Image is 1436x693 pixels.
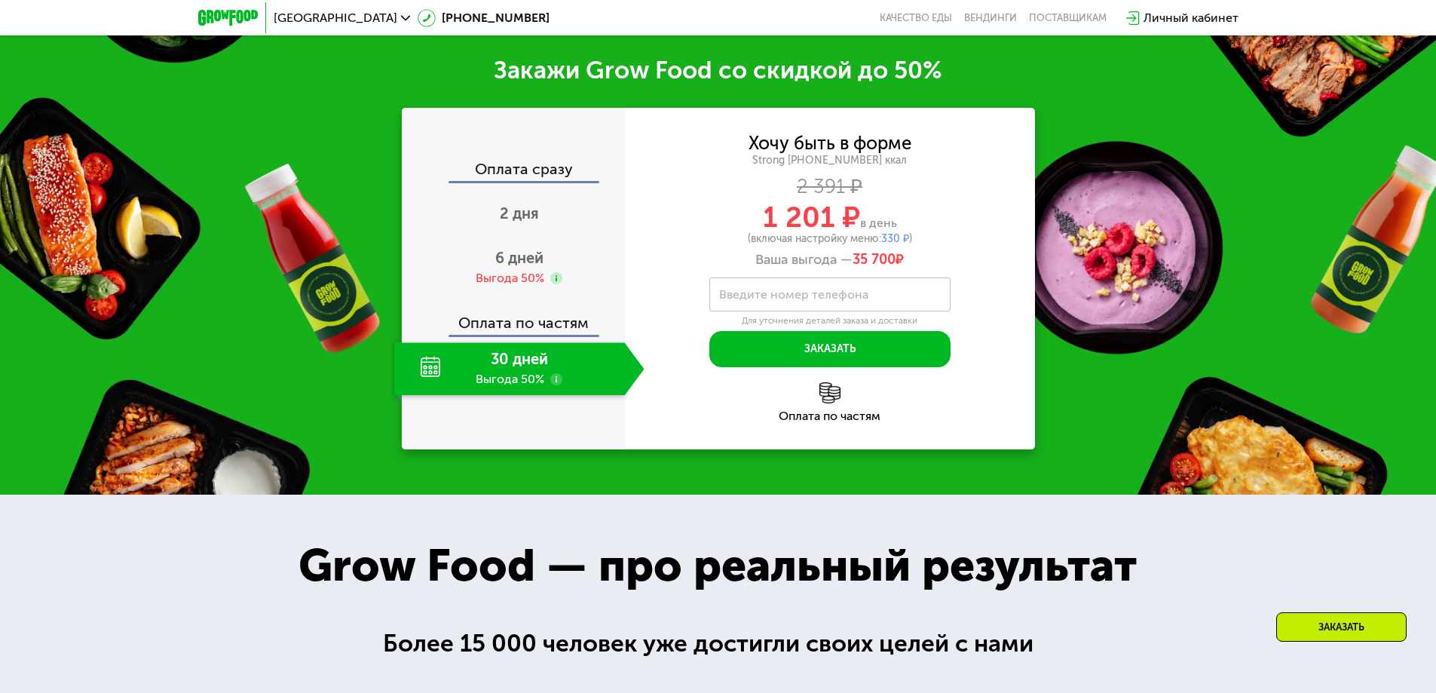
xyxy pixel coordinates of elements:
div: Strong [PHONE_NUMBER] ккал [625,154,1035,167]
label: Введите номер телефона [719,290,868,299]
span: 35 700 [853,251,896,268]
span: 2 дня [500,204,539,222]
span: ₽ [853,252,904,268]
span: в день [860,216,897,230]
div: Ваша выгода — [625,252,1035,268]
div: 2 391 ₽ [625,179,1035,195]
a: Качество еды [880,12,952,24]
div: Для уточнения деталей заказа и доставки [709,315,951,327]
div: Выгода 50% [476,270,544,287]
div: поставщикам [1029,12,1107,24]
div: Оплата сразу [403,161,625,181]
img: l6xcnZfty9opOoJh.png [819,382,840,403]
div: Оплата по частям [403,300,625,335]
a: Вендинги [964,12,1017,24]
span: 330 ₽ [881,232,909,245]
button: Заказать [709,331,951,367]
div: Grow Food — про реальный результат [265,532,1170,599]
div: (включая настройку меню: ) [625,234,1035,244]
a: [PHONE_NUMBER] [418,9,550,27]
span: 1 201 ₽ [763,200,860,235]
div: Оплата по частям [625,410,1035,422]
div: Хочу быть в форме [749,135,911,152]
div: Заказать [1276,612,1407,642]
span: [GEOGRAPHIC_DATA] [274,12,397,24]
div: Более 15 000 человек уже достигли своих целей с нами [383,625,1053,662]
div: Личный кабинет [1144,9,1239,27]
span: 6 дней [495,249,543,267]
